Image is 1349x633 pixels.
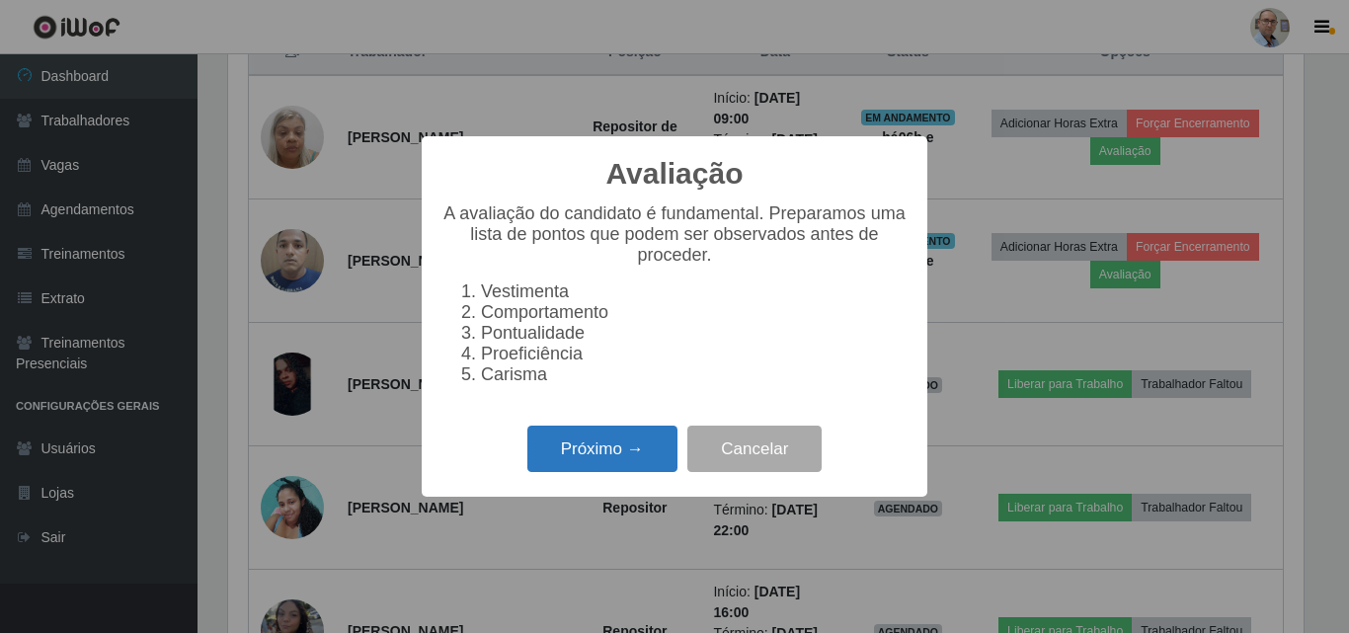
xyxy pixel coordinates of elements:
[481,364,908,385] li: Carisma
[481,281,908,302] li: Vestimenta
[687,426,822,472] button: Cancelar
[527,426,677,472] button: Próximo →
[481,302,908,323] li: Comportamento
[606,156,744,192] h2: Avaliação
[481,323,908,344] li: Pontualidade
[441,203,908,266] p: A avaliação do candidato é fundamental. Preparamos uma lista de pontos que podem ser observados a...
[481,344,908,364] li: Proeficiência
